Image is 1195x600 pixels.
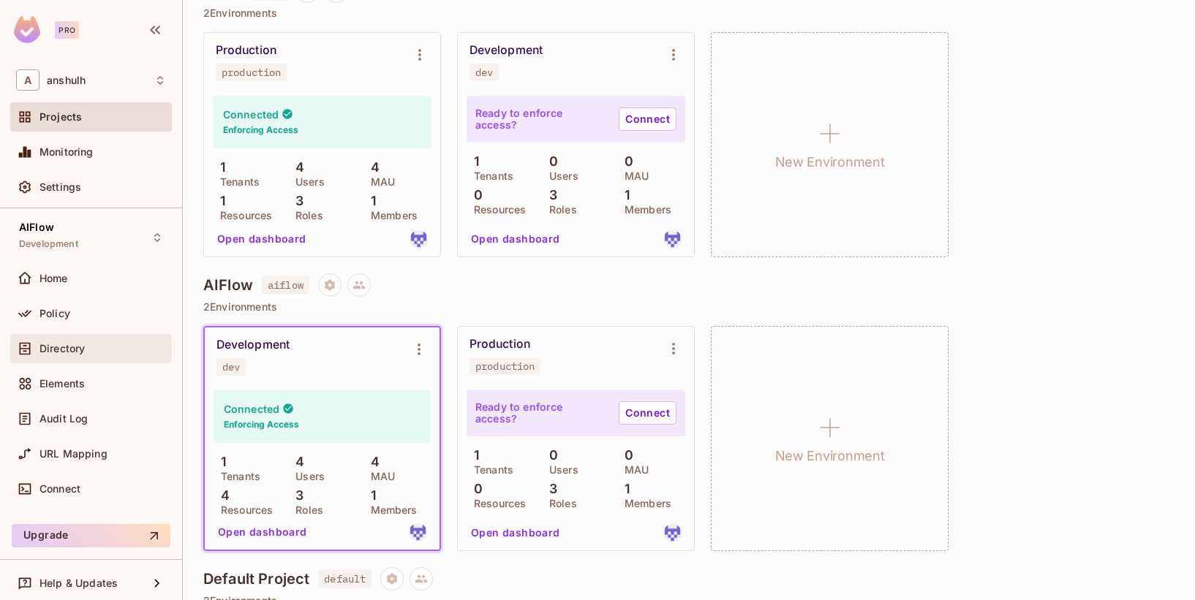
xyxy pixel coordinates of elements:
[542,188,557,202] p: 3
[404,335,434,364] button: Environment settings
[617,204,671,216] p: Members
[39,483,80,495] span: Connect
[467,448,479,463] p: 1
[467,498,526,509] p: Resources
[363,488,376,503] p: 1
[214,504,273,516] p: Resources
[475,360,535,372] div: production
[203,570,309,588] h4: Default Project
[39,343,85,354] span: Directory
[542,498,577,509] p: Roles
[222,361,240,373] div: dev
[19,238,78,250] span: Development
[19,221,54,233] span: AIFlow
[475,107,607,131] p: Ready to enforce access?
[617,482,630,496] p: 1
[663,524,682,542] img: anshulh.work@gmail.com
[542,482,557,496] p: 3
[617,154,633,169] p: 0
[213,210,272,221] p: Resources
[619,401,676,425] a: Connect
[475,401,607,425] p: Ready to enforce access?
[775,151,885,173] h1: New Environment
[216,43,276,58] div: Production
[288,504,323,516] p: Roles
[224,418,299,431] h6: Enforcing Access
[410,230,428,248] img: anshulh.work@gmail.com
[363,455,380,469] p: 4
[288,176,325,188] p: Users
[363,504,418,516] p: Members
[663,230,682,248] img: anshulh.work@gmail.com
[542,154,558,169] p: 0
[617,448,633,463] p: 0
[39,273,68,284] span: Home
[39,111,82,123] span: Projects
[211,227,312,251] button: Open dashboard
[214,488,230,503] p: 4
[288,160,304,175] p: 4
[12,524,170,547] button: Upgrade
[39,577,118,589] span: Help & Updates
[39,413,88,425] span: Audit Log
[617,170,649,182] p: MAU
[212,520,313,544] button: Open dashboard
[262,276,309,295] span: aiflow
[213,176,260,188] p: Tenants
[288,455,304,469] p: 4
[214,471,260,482] p: Tenants
[363,194,376,208] p: 1
[363,210,418,221] p: Members
[224,402,279,416] h4: Connected
[775,445,885,467] h1: New Environment
[617,498,671,509] p: Members
[467,154,479,169] p: 1
[542,204,577,216] p: Roles
[619,107,676,131] a: Connect
[470,337,530,352] div: Production
[467,188,483,202] p: 0
[47,75,86,86] span: Workspace: anshulh
[542,170,578,182] p: Users
[318,281,342,295] span: Project settings
[318,569,372,588] span: default
[363,176,395,188] p: MAU
[39,308,70,319] span: Policy
[203,301,1175,313] p: 2 Environments
[222,67,281,78] div: production
[467,204,526,216] p: Resources
[465,227,566,251] button: Open dashboard
[405,40,434,69] button: Environment settings
[288,194,304,208] p: 3
[213,194,225,208] p: 1
[475,67,493,78] div: dev
[39,181,81,193] span: Settings
[14,16,40,43] img: SReyMgAAAABJRU5ErkJggg==
[216,338,290,352] div: Development
[55,21,79,39] div: Pro
[465,521,566,544] button: Open dashboard
[288,488,304,503] p: 3
[203,7,1175,19] p: 2 Environments
[214,455,226,469] p: 1
[39,378,85,390] span: Elements
[467,464,513,476] p: Tenants
[288,471,325,482] p: Users
[39,146,94,158] span: Monitoring
[467,482,483,496] p: 0
[223,107,279,121] h4: Connected
[659,334,688,363] button: Environment settings
[542,448,558,463] p: 0
[16,69,39,91] span: A
[39,448,108,460] span: URL Mapping
[203,276,253,294] h4: AIFlow
[213,160,225,175] p: 1
[288,210,323,221] p: Roles
[380,574,404,588] span: Project settings
[617,188,630,202] p: 1
[542,464,578,476] p: Users
[659,40,688,69] button: Environment settings
[617,464,649,476] p: MAU
[363,471,395,482] p: MAU
[409,523,427,542] img: anshulh.work@gmail.com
